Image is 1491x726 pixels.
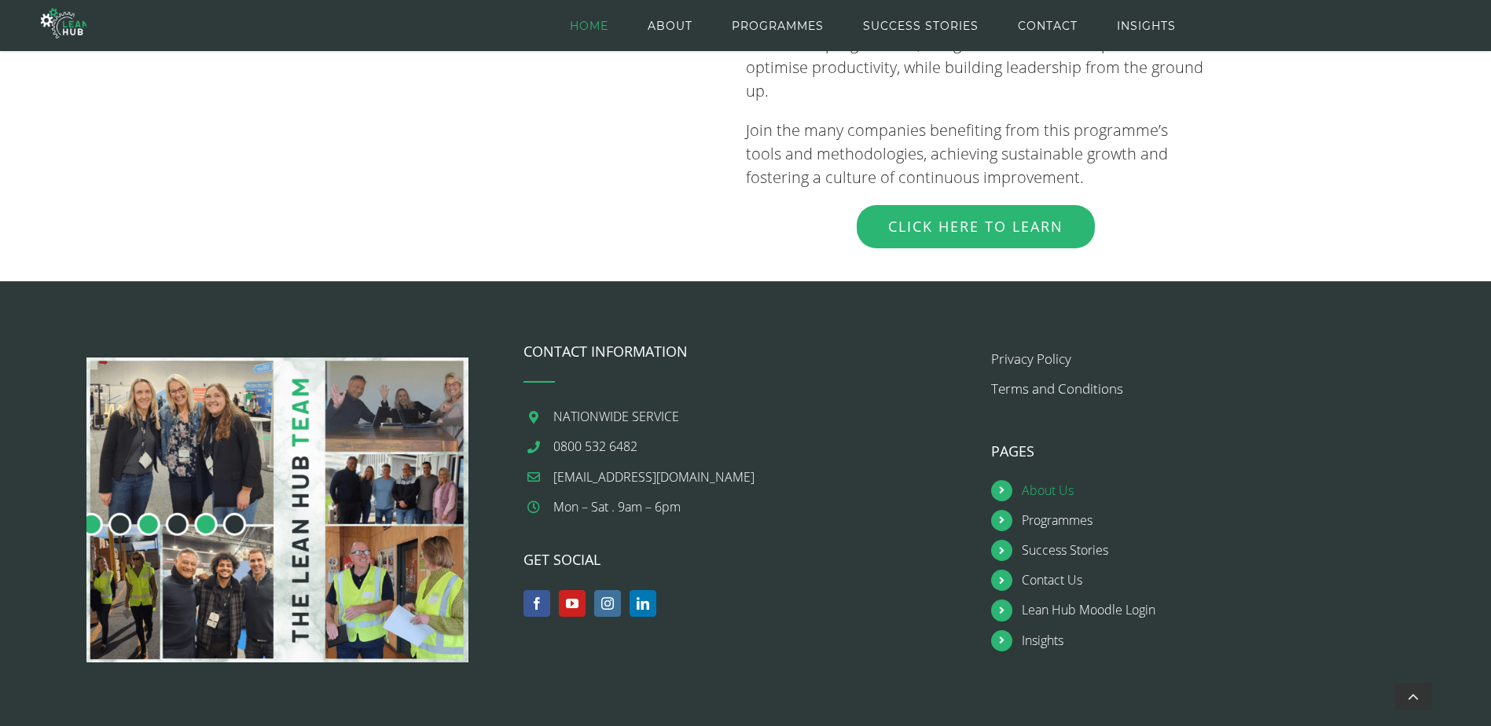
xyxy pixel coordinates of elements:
a: Privacy Policy [991,350,1071,368]
a: About Us [1022,480,1436,501]
img: The Lean Hub | Optimising productivity with Lean Logo [41,2,86,45]
h4: PAGES [991,444,1435,458]
a: YouTube [559,590,586,617]
a: LinkedIn [630,590,656,617]
a: Success Stories [1022,540,1436,561]
h4: CONTACT INFORMATION [523,344,968,358]
span: NATIONWIDE SERVICE [553,408,679,425]
a: [EMAIL_ADDRESS][DOMAIN_NAME] [553,467,968,488]
a: Terms and Conditions [991,379,1123,398]
div: Mon – Sat . 9am – 6pm [553,497,968,518]
a: Insights [1022,630,1436,651]
a: Contact Us [1022,570,1436,591]
span: Click Here to Learn [888,217,1063,236]
a: Click Here to Learn [857,205,1095,248]
h4: GET SOCIAL [523,552,968,566]
a: Programmes [1022,510,1436,531]
a: Instagram [594,590,621,617]
a: 0800 532 6482 [553,436,968,457]
a: Lean Hub Moodle Login [1022,599,1436,621]
span: Join the many companies benefiting from this programme’s tools and methodologies, achieving susta... [746,119,1168,188]
a: Facebook [523,590,550,617]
